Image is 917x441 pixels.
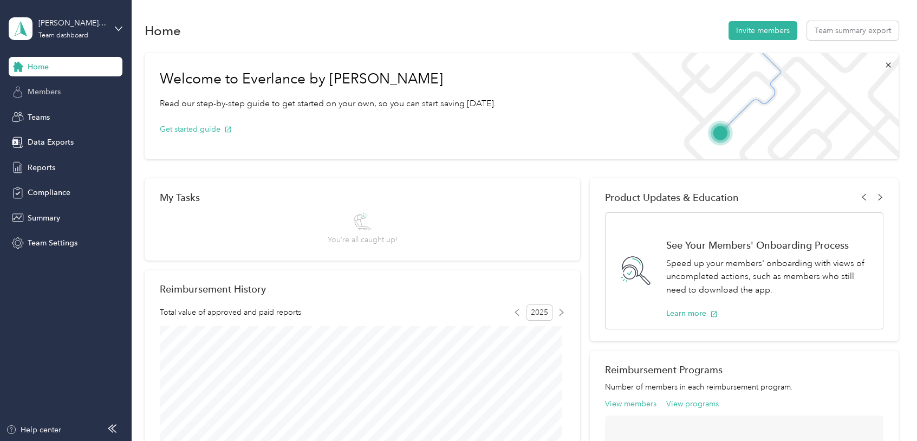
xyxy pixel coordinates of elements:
h1: Welcome to Everlance by [PERSON_NAME] [160,70,496,88]
p: Number of members in each reimbursement program. [605,381,883,393]
span: Product Updates & Education [605,192,739,203]
div: [PERSON_NAME] team [38,17,106,29]
iframe: Everlance-gr Chat Button Frame [856,380,917,441]
div: My Tasks [160,192,565,203]
button: View members [605,398,656,410]
span: Teams [28,112,50,123]
div: Team dashboard [38,33,88,39]
span: Total value of approved and paid reports [160,307,301,318]
h2: Reimbursement History [160,283,266,295]
button: Help center [6,424,61,436]
span: Members [28,86,61,98]
p: Read our step-by-step guide to get started on your own, so you can start saving [DATE]. [160,97,496,111]
h1: See Your Members' Onboarding Process [666,239,872,251]
button: Invite members [729,21,797,40]
span: Summary [28,212,60,224]
img: Welcome to everlance [620,53,898,159]
h2: Reimbursement Programs [605,364,883,375]
p: Speed up your members' onboarding with views of uncompleted actions, such as members who still ne... [666,257,872,297]
button: Team summary export [807,21,899,40]
span: 2025 [526,304,552,321]
span: Compliance [28,187,70,198]
button: View programs [666,398,718,410]
button: Get started guide [160,124,232,135]
span: Reports [28,162,55,173]
h1: Home [145,25,181,36]
span: You’re all caught up! [328,234,398,245]
button: Learn more [666,308,718,319]
span: Data Exports [28,137,74,148]
span: Home [28,61,49,73]
span: Team Settings [28,237,77,249]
